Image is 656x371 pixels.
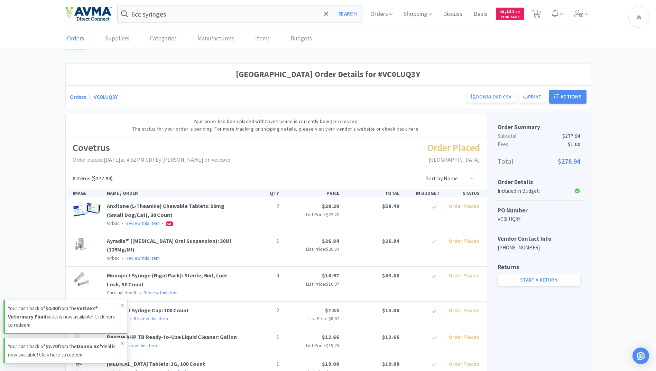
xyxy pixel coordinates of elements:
[244,237,279,246] p: 1
[442,189,482,197] div: STATUS
[103,28,131,49] a: Suppliers
[498,274,580,286] a: Start a Return
[449,360,480,367] span: Order Placed
[242,189,282,197] div: QTY
[498,178,580,187] h5: Order Details
[121,220,124,226] span: •
[382,333,399,340] span: $12.66
[253,28,271,49] a: Items
[322,272,339,279] span: $10.97
[342,189,402,197] div: TOTAL
[285,211,339,218] p: List Price:
[498,206,580,215] h5: PO Number
[449,307,480,314] span: Order Placed
[148,28,178,49] a: Categories
[107,202,224,218] a: Anxitane (L-Theanine) Chewable Tablets: 50mg (Small Dog/Cat), 30 Count
[500,8,520,15] span: 5,131
[121,255,124,261] span: •
[519,91,546,103] button: Print
[498,156,580,167] p: Total
[244,306,279,315] p: 2
[382,307,399,314] span: $15.06
[70,189,104,197] div: IMAGE
[322,333,339,340] span: $12.66
[326,246,339,252] span: $26.84
[73,140,230,155] h1: Covetrus
[107,220,120,226] span: Virbac
[549,90,586,104] button: Actions
[449,272,480,279] span: Order Placed
[65,28,86,49] a: Orders
[568,140,580,149] span: $1.00
[107,307,189,314] a: Monoject Syringe Cap: 100 Count
[126,220,160,226] a: Review this item
[449,237,480,244] span: Order Placed
[244,333,279,342] p: 1
[333,6,362,22] button: Search
[65,7,112,21] img: e4e33dab9f054f5782a47901c742baa9_102.png
[70,93,86,100] a: Orders
[285,342,339,349] p: List Price:
[107,289,138,296] span: Cardinal Health
[498,263,580,272] h5: Returns
[562,132,580,140] span: $277.94
[471,11,490,17] a: Deals
[285,245,339,253] p: List Price:
[8,342,121,359] p: Your cash back of from the deal is now available! Click here to redeem.
[118,6,362,22] input: Search by item, sku, manufacturer, ingredient, size...
[285,315,339,322] p: List Price:
[134,315,168,322] a: Review this item
[126,255,160,261] a: Review this item
[322,202,339,209] span: $29.20
[289,28,314,49] a: Budgets
[244,271,279,280] p: 4
[498,123,580,132] h5: Order Summary
[326,211,339,218] span: $29.20
[166,222,173,226] span: CB
[558,156,580,167] span: $278.94
[402,189,442,197] div: IN BUDGET
[427,155,480,164] p: [GEOGRAPHIC_DATA]
[498,244,580,252] p: [PHONE_NUMBER]
[515,10,520,14] span: . 52
[632,348,649,364] div: Open Intercom Messenger
[440,11,465,17] a: Discuss
[382,237,399,244] span: $26.84
[529,12,544,18] a: 2
[139,289,142,296] span: •
[449,202,480,209] span: Order Placed
[66,114,487,137] div: Your order has been placed with Covetrus and is currently being processed. The status for your or...
[123,342,157,349] a: Review this item
[329,315,339,322] span: $8.67
[326,342,339,349] span: $15.25
[382,202,399,209] span: $58.40
[322,360,339,367] span: $19.00
[107,255,120,261] span: Virbac
[244,360,279,369] p: 1
[45,305,58,312] strong: $4.00
[500,10,502,14] span: $
[161,220,165,226] span: •
[73,202,102,217] img: c681fa8e291e4a638967b64739b42c85_31878.png
[382,272,399,279] span: $43.88
[107,360,205,367] a: [MEDICAL_DATA] Tablets: 1G, 100 Count
[467,91,516,103] a: Download CSV
[498,187,553,195] div: Included in Budget:
[244,202,279,211] p: 2
[94,93,118,100] a: VC0LUQ3Y
[496,4,524,23] a: $5,131.52Cash Back
[500,16,520,20] span: Cash Back
[104,189,242,197] div: NAME / ORDER
[107,272,227,288] a: Monoject Syringe (Rigid Pack): Sterile, 6ml, Luer Lock, 50 Count
[382,360,399,367] span: $19.00
[498,140,580,149] p: Fees
[77,343,102,350] strong: Douxo S3®
[144,289,178,296] a: Review this item
[427,141,480,154] span: Order Placed
[73,271,91,286] img: ea741af779864ad7bfa952272778ea51_27767.png
[73,174,113,183] h5: ($277.94)
[73,155,230,164] p: Order placed: [DATE] at 4:52 PM CDT by [PERSON_NAME] on Vetcove
[322,237,339,244] span: $26.84
[45,343,58,350] strong: $2.70
[8,304,121,329] p: Your cash back of from the deal is now available! Click here to redeem.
